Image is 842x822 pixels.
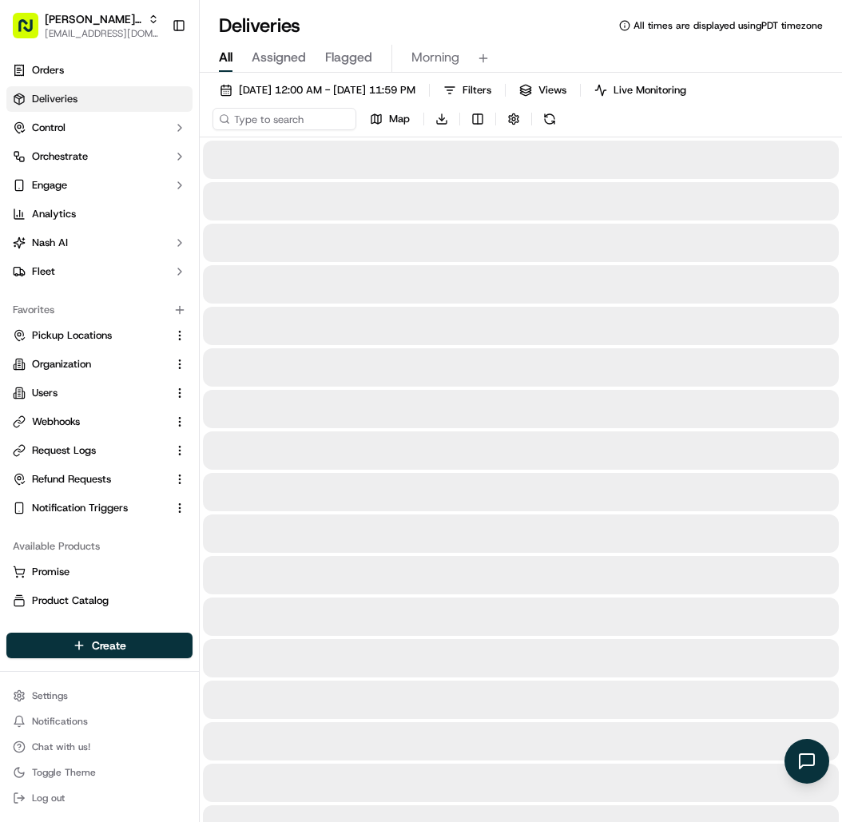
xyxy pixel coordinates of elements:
[219,13,300,38] h1: Deliveries
[212,108,356,130] input: Type to search
[363,108,417,130] button: Map
[13,357,167,371] a: Organization
[212,79,423,101] button: [DATE] 12:00 AM - [DATE] 11:59 PM
[32,565,70,579] span: Promise
[325,48,372,67] span: Flagged
[13,501,167,515] a: Notification Triggers
[32,207,76,221] span: Analytics
[6,230,193,256] button: Nash AI
[6,534,193,559] div: Available Products
[436,79,498,101] button: Filters
[32,594,109,608] span: Product Catalog
[32,443,96,458] span: Request Logs
[13,386,167,400] a: Users
[6,6,165,45] button: [PERSON_NAME] Org[EMAIL_ADDRESS][DOMAIN_NAME]
[13,565,186,579] a: Promise
[6,86,193,112] a: Deliveries
[6,467,193,492] button: Refund Requests
[32,149,88,164] span: Orchestrate
[32,236,68,250] span: Nash AI
[6,710,193,733] button: Notifications
[6,409,193,435] button: Webhooks
[6,201,193,227] a: Analytics
[13,443,167,458] a: Request Logs
[6,297,193,323] div: Favorites
[6,438,193,463] button: Request Logs
[6,588,193,614] button: Product Catalog
[6,380,193,406] button: Users
[463,83,491,97] span: Filters
[13,594,186,608] a: Product Catalog
[45,27,159,40] button: [EMAIL_ADDRESS][DOMAIN_NAME]
[32,264,55,279] span: Fleet
[6,495,193,521] button: Notification Triggers
[13,415,167,429] a: Webhooks
[411,48,459,67] span: Morning
[32,121,66,135] span: Control
[6,736,193,758] button: Chat with us!
[512,79,574,101] button: Views
[538,108,561,130] button: Refresh
[6,633,193,658] button: Create
[784,739,829,784] button: Open chat
[6,351,193,377] button: Organization
[32,792,65,804] span: Log out
[6,761,193,784] button: Toggle Theme
[32,415,80,429] span: Webhooks
[252,48,306,67] span: Assigned
[389,112,410,126] span: Map
[538,83,566,97] span: Views
[6,115,193,141] button: Control
[6,559,193,585] button: Promise
[32,501,128,515] span: Notification Triggers
[32,357,91,371] span: Organization
[587,79,693,101] button: Live Monitoring
[219,48,232,67] span: All
[92,637,126,653] span: Create
[614,83,686,97] span: Live Monitoring
[32,92,77,106] span: Deliveries
[6,173,193,198] button: Engage
[6,58,193,83] a: Orders
[32,386,58,400] span: Users
[6,787,193,809] button: Log out
[13,328,167,343] a: Pickup Locations
[45,11,141,27] button: [PERSON_NAME] Org
[32,715,88,728] span: Notifications
[6,144,193,169] button: Orchestrate
[6,323,193,348] button: Pickup Locations
[32,178,67,193] span: Engage
[32,689,68,702] span: Settings
[32,766,96,779] span: Toggle Theme
[6,685,193,707] button: Settings
[633,19,823,32] span: All times are displayed using PDT timezone
[13,472,167,486] a: Refund Requests
[32,741,90,753] span: Chat with us!
[32,472,111,486] span: Refund Requests
[32,63,64,77] span: Orders
[6,259,193,284] button: Fleet
[239,83,415,97] span: [DATE] 12:00 AM - [DATE] 11:59 PM
[32,328,112,343] span: Pickup Locations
